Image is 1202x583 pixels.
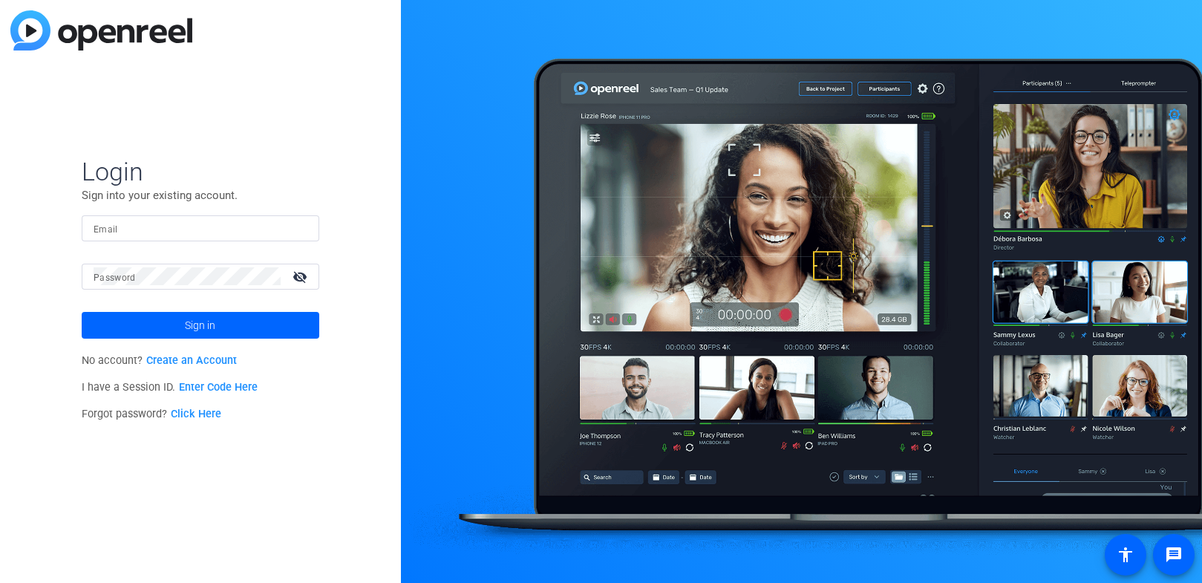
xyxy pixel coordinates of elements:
[10,10,192,51] img: blue-gradient.svg
[146,354,237,367] a: Create an Account
[82,156,319,187] span: Login
[82,312,319,339] button: Sign in
[185,307,215,344] span: Sign in
[82,408,221,420] span: Forgot password?
[94,224,118,235] mat-label: Email
[1117,546,1134,564] mat-icon: accessibility
[94,219,307,237] input: Enter Email Address
[179,381,258,394] a: Enter Code Here
[171,408,221,420] a: Click Here
[284,266,319,287] mat-icon: visibility_off
[82,354,237,367] span: No account?
[94,273,136,283] mat-label: Password
[1165,546,1183,564] mat-icon: message
[82,381,258,394] span: I have a Session ID.
[82,187,319,203] p: Sign into your existing account.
